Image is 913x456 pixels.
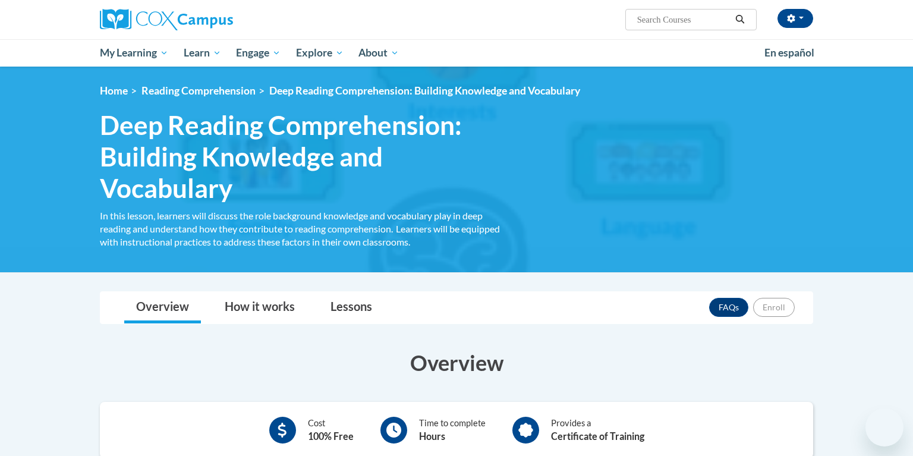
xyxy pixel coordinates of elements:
[100,84,128,97] a: Home
[296,46,344,60] span: Explore
[551,417,644,444] div: Provides a
[100,46,168,60] span: My Learning
[213,292,307,323] a: How it works
[709,298,748,317] a: FAQs
[865,408,903,446] iframe: Button to launch messaging window
[358,46,399,60] span: About
[288,39,351,67] a: Explore
[777,9,813,28] button: Account Settings
[757,40,822,65] a: En español
[141,84,256,97] a: Reading Comprehension
[419,417,486,444] div: Time to complete
[100,109,510,203] span: Deep Reading Comprehension: Building Knowledge and Vocabulary
[308,417,354,444] div: Cost
[753,298,795,317] button: Enroll
[100,9,233,30] img: Cox Campus
[124,292,201,323] a: Overview
[308,430,354,442] b: 100% Free
[764,46,814,59] span: En español
[100,209,510,249] div: In this lesson, learners will discuss the role background knowledge and vocabulary play in deep r...
[92,39,176,67] a: My Learning
[228,39,288,67] a: Engage
[419,430,445,442] b: Hours
[636,12,731,27] input: Search Courses
[184,46,221,60] span: Learn
[731,12,749,27] button: Search
[319,292,384,323] a: Lessons
[551,430,644,442] b: Certificate of Training
[82,39,831,67] div: Main menu
[269,84,580,97] span: Deep Reading Comprehension: Building Knowledge and Vocabulary
[176,39,229,67] a: Learn
[351,39,407,67] a: About
[100,9,326,30] a: Cox Campus
[100,348,813,378] h3: Overview
[236,46,281,60] span: Engage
